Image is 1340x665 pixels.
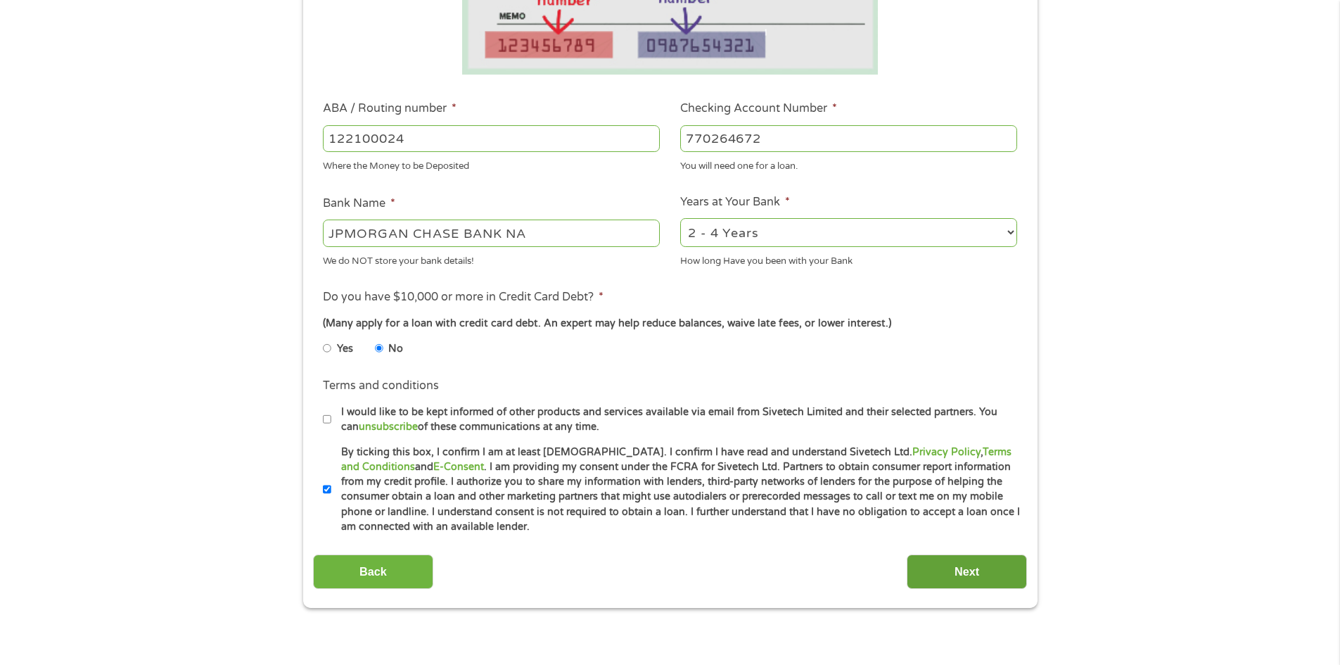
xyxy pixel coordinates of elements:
input: 263177916 [323,125,660,152]
a: unsubscribe [359,421,418,433]
label: Yes [337,341,353,357]
label: Terms and conditions [323,379,439,393]
label: I would like to be kept informed of other products and services available via email from Sivetech... [331,405,1021,435]
div: How long Have you been with your Bank [680,249,1017,268]
label: Do you have $10,000 or more in Credit Card Debt? [323,290,604,305]
input: 345634636 [680,125,1017,152]
label: Checking Account Number [680,101,837,116]
div: You will need one for a loan. [680,155,1017,174]
label: Years at Your Bank [680,195,790,210]
a: E-Consent [433,461,484,473]
label: No [388,341,403,357]
div: Where the Money to be Deposited [323,155,660,174]
label: Bank Name [323,196,395,211]
label: By ticking this box, I confirm I am at least [DEMOGRAPHIC_DATA]. I confirm I have read and unders... [331,445,1021,535]
a: Terms and Conditions [341,446,1012,473]
input: Back [313,555,433,589]
a: Privacy Policy [912,446,981,458]
label: ABA / Routing number [323,101,457,116]
div: (Many apply for a loan with credit card debt. An expert may help reduce balances, waive late fees... [323,316,1016,331]
input: Next [907,555,1027,589]
div: We do NOT store your bank details! [323,249,660,268]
